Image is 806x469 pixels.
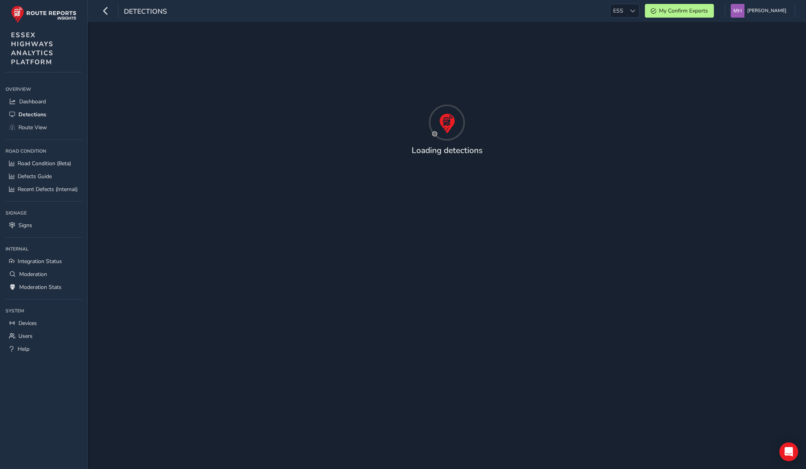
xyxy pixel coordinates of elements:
[5,281,82,294] a: Moderation Stats
[5,207,82,219] div: Signage
[11,5,76,23] img: rr logo
[659,7,708,14] span: My Confirm Exports
[747,4,786,18] span: [PERSON_NAME]
[779,442,798,461] div: Open Intercom Messenger
[731,4,744,18] img: diamond-layout
[5,170,82,183] a: Defects Guide
[18,258,62,265] span: Integration Status
[5,343,82,355] a: Help
[5,330,82,343] a: Users
[5,121,82,134] a: Route View
[5,255,82,268] a: Integration Status
[19,271,47,278] span: Moderation
[18,173,52,180] span: Defects Guide
[19,283,62,291] span: Moderation Stats
[19,98,46,105] span: Dashboard
[18,160,71,167] span: Road Condition (Beta)
[5,317,82,330] a: Devices
[5,268,82,281] a: Moderation
[645,4,714,18] button: My Confirm Exports
[5,83,82,95] div: Overview
[610,4,626,17] span: ESS
[5,145,82,157] div: Road Condition
[18,111,46,118] span: Detections
[18,186,78,193] span: Recent Defects (Internal)
[731,4,789,18] button: [PERSON_NAME]
[5,305,82,317] div: System
[5,157,82,170] a: Road Condition (Beta)
[5,95,82,108] a: Dashboard
[18,124,47,131] span: Route View
[18,222,32,229] span: Signs
[11,31,54,67] span: ESSEX HIGHWAYS ANALYTICS PLATFORM
[5,219,82,232] a: Signs
[124,7,167,18] span: Detections
[5,108,82,121] a: Detections
[5,243,82,255] div: Internal
[5,183,82,196] a: Recent Defects (Internal)
[18,332,33,340] span: Users
[18,345,29,353] span: Help
[18,319,37,327] span: Devices
[412,146,483,155] h4: Loading detections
